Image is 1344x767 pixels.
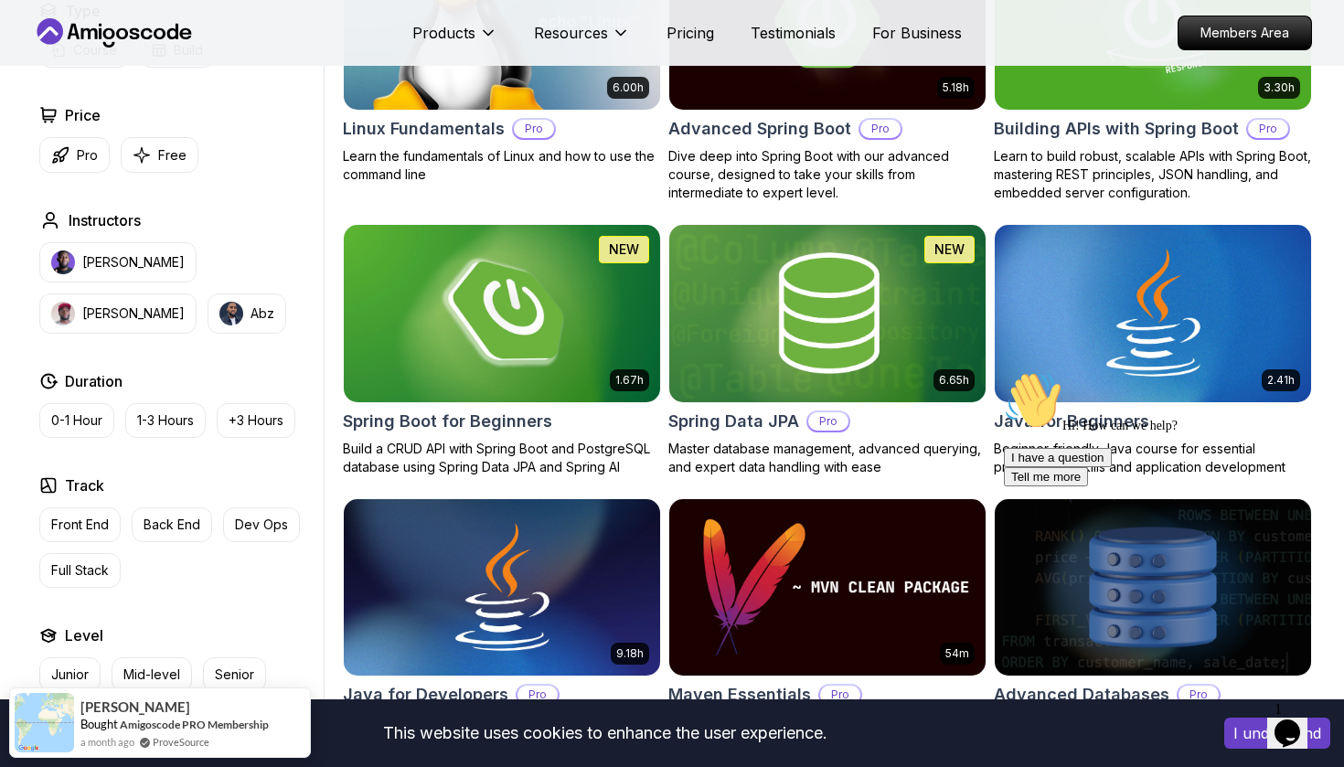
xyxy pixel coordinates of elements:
h2: Price [65,104,101,126]
p: 54m [945,646,969,661]
span: [PERSON_NAME] [80,699,190,715]
p: [PERSON_NAME] [82,304,185,323]
button: +3 Hours [217,403,295,438]
h2: Maven Essentials [668,682,811,708]
span: Bought [80,717,118,731]
h2: Level [65,624,103,646]
a: Spring Boot for Beginners card1.67hNEWSpring Boot for BeginnersBuild a CRUD API with Spring Boot ... [343,224,661,476]
p: Pro [820,686,860,704]
h2: Java for Developers [343,682,508,708]
p: 1-3 Hours [137,411,194,430]
a: Members Area [1178,16,1312,50]
p: Members Area [1179,16,1311,49]
p: Build a CRUD API with Spring Boot and PostgreSQL database using Spring Data JPA and Spring AI [343,440,661,476]
p: Master database management, advanced querying, and expert data handling with ease [668,440,987,476]
img: Advanced Databases card [995,499,1311,676]
button: Dev Ops [223,507,300,542]
a: Testimonials [751,22,836,44]
p: 5.18h [943,80,969,95]
p: Dive deep into Spring Boot with our advanced course, designed to take your skills from intermedia... [668,147,987,202]
h2: Spring Boot for Beginners [343,409,552,434]
img: instructor img [51,302,75,325]
p: 1.67h [615,373,644,388]
h2: Track [65,474,104,496]
img: instructor img [51,250,75,274]
p: NEW [609,240,639,259]
h2: Instructors [69,209,141,231]
p: Learn to build robust, scalable APIs with Spring Boot, mastering REST principles, JSON handling, ... [994,147,1312,202]
p: Pro [1179,686,1219,704]
p: Pro [514,120,554,138]
p: Beginner-friendly Java course for essential programming skills and application development [994,440,1312,476]
a: ProveSource [153,734,209,750]
p: Resources [534,22,608,44]
h2: Java for Beginners [994,409,1149,434]
img: provesource social proof notification image [15,693,74,752]
img: Spring Data JPA card [669,225,986,402]
a: Amigoscode PRO Membership [120,718,269,731]
p: Pro [808,412,848,431]
p: Pro [1248,120,1288,138]
h2: Spring Data JPA [668,409,799,434]
p: Junior [51,666,89,684]
button: Back End [132,507,212,542]
p: Abz [251,304,274,323]
p: Dev Ops [235,516,288,534]
p: 6.00h [613,80,644,95]
h2: Building APIs with Spring Boot [994,116,1239,142]
p: Pro [517,686,558,704]
div: This website uses cookies to enhance the user experience. [14,713,1197,753]
button: Products [412,22,497,59]
p: Pro [77,146,98,165]
p: Senior [215,666,254,684]
p: Products [412,22,475,44]
h2: Linux Fundamentals [343,116,505,142]
button: Accept cookies [1224,718,1330,749]
button: 0-1 Hour [39,403,114,438]
button: Mid-level [112,657,192,692]
a: Spring Data JPA card6.65hNEWSpring Data JPAProMaster database management, advanced querying, and ... [668,224,987,476]
p: Front End [51,516,109,534]
button: instructor imgAbz [208,293,286,334]
button: Free [121,137,198,173]
p: 0-1 Hour [51,411,102,430]
button: instructor img[PERSON_NAME] [39,293,197,334]
a: Pricing [667,22,714,44]
p: NEW [934,240,965,259]
button: Front End [39,507,121,542]
button: Junior [39,657,101,692]
span: a month ago [80,734,134,750]
button: 1-3 Hours [125,403,206,438]
p: Pro [860,120,901,138]
p: 9.18h [616,646,644,661]
img: Java for Beginners card [995,225,1311,402]
p: Learn the fundamentals of Linux and how to use the command line [343,147,661,184]
button: Senior [203,657,266,692]
p: Back End [144,516,200,534]
p: Full Stack [51,561,109,580]
button: I have a question [7,84,115,103]
button: instructor img[PERSON_NAME] [39,242,197,282]
p: +3 Hours [229,411,283,430]
button: Tell me more [7,103,91,123]
iframe: chat widget [997,364,1326,685]
button: Full Stack [39,553,121,588]
p: Mid-level [123,666,180,684]
p: 6.65h [939,373,969,388]
div: 👋Hi! How can we help?I have a questionTell me more [7,7,336,123]
img: Java for Developers card [344,499,660,676]
a: Java for Developers card9.18hJava for DevelopersProLearn advanced Java concepts to build scalable... [343,498,661,751]
img: Spring Boot for Beginners card [336,220,667,406]
a: Java for Beginners card2.41hJava for BeginnersBeginner-friendly Java course for essential program... [994,224,1312,476]
h2: Advanced Spring Boot [668,116,851,142]
button: Resources [534,22,630,59]
p: 3.30h [1264,80,1295,95]
h2: Duration [65,370,123,392]
a: Advanced Databases cardAdvanced DatabasesProAdvanced database management with SQL, integrity, and... [994,498,1312,751]
a: For Business [872,22,962,44]
button: Pro [39,137,110,173]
